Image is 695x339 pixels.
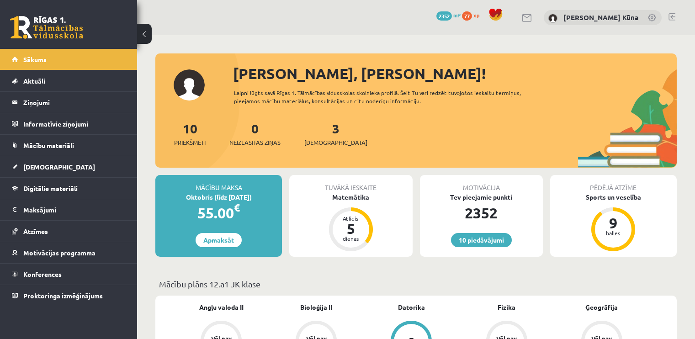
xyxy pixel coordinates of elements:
legend: Maksājumi [23,199,126,220]
span: Priekšmeti [174,138,206,147]
a: 3[DEMOGRAPHIC_DATA] [304,120,367,147]
span: Neizlasītās ziņas [229,138,281,147]
span: Digitālie materiāli [23,184,78,192]
div: Tev pieejamie punkti [420,192,543,202]
div: 2352 [420,202,543,224]
a: Maksājumi [12,199,126,220]
a: 77 xp [462,11,484,19]
a: 2352 mP [436,11,461,19]
div: Sports un veselība [550,192,677,202]
div: [PERSON_NAME], [PERSON_NAME]! [233,63,677,85]
a: [DEMOGRAPHIC_DATA] [12,156,126,177]
div: Matemātika [289,192,412,202]
a: Ziņojumi [12,92,126,113]
div: Atlicis [337,216,365,221]
div: 9 [600,216,627,230]
a: Sports un veselība 9 balles [550,192,677,253]
legend: Informatīvie ziņojumi [23,113,126,134]
a: 10Priekšmeti [174,120,206,147]
span: Konferences [23,270,62,278]
span: Sākums [23,55,47,64]
a: Fizika [498,302,515,312]
span: Atzīmes [23,227,48,235]
span: [DEMOGRAPHIC_DATA] [23,163,95,171]
div: Pēdējā atzīme [550,175,677,192]
span: xp [473,11,479,19]
a: Rīgas 1. Tālmācības vidusskola [10,16,83,39]
a: Matemātika Atlicis 5 dienas [289,192,412,253]
a: Angļu valoda II [199,302,244,312]
span: Aktuāli [23,77,45,85]
div: Laipni lūgts savā Rīgas 1. Tālmācības vidusskolas skolnieka profilā. Šeit Tu vari redzēt tuvojošo... [234,89,547,105]
span: Mācību materiāli [23,141,74,149]
div: balles [600,230,627,236]
div: 5 [337,221,365,236]
legend: Ziņojumi [23,92,126,113]
a: 0Neizlasītās ziņas [229,120,281,147]
span: 77 [462,11,472,21]
a: Ģeogrāfija [585,302,618,312]
span: mP [453,11,461,19]
div: Oktobris (līdz [DATE]) [155,192,282,202]
a: Bioloģija II [300,302,332,312]
a: Motivācijas programma [12,242,126,263]
a: Datorika [398,302,425,312]
a: Mācību materiāli [12,135,126,156]
p: Mācību plāns 12.a1 JK klase [159,278,673,290]
img: Anna Konstance Kūna [548,14,557,23]
div: 55.00 [155,202,282,224]
a: Digitālie materiāli [12,178,126,199]
div: dienas [337,236,365,241]
a: Aktuāli [12,70,126,91]
a: Apmaksāt [196,233,242,247]
a: 10 piedāvājumi [451,233,512,247]
span: € [234,201,240,214]
div: Motivācija [420,175,543,192]
span: 2352 [436,11,452,21]
span: Motivācijas programma [23,249,95,257]
a: [PERSON_NAME] Kūna [563,13,638,22]
div: Tuvākā ieskaite [289,175,412,192]
a: Informatīvie ziņojumi [12,113,126,134]
a: Atzīmes [12,221,126,242]
a: Proktoringa izmēģinājums [12,285,126,306]
span: [DEMOGRAPHIC_DATA] [304,138,367,147]
a: Konferences [12,264,126,285]
div: Mācību maksa [155,175,282,192]
a: Sākums [12,49,126,70]
span: Proktoringa izmēģinājums [23,291,103,300]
